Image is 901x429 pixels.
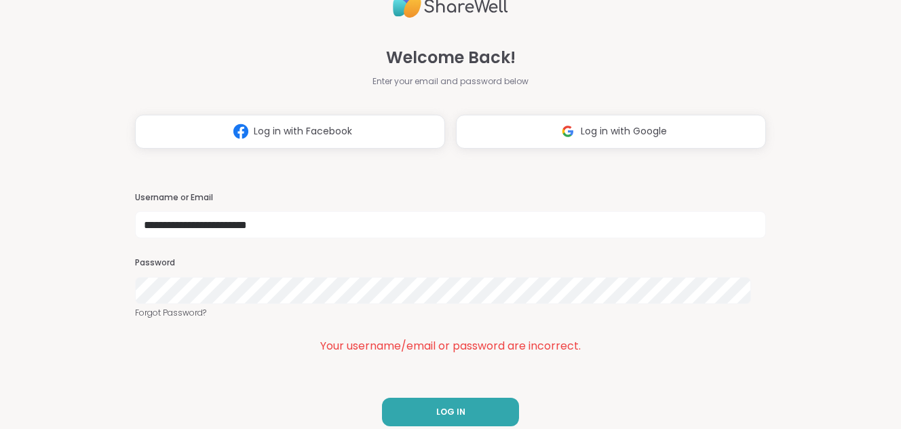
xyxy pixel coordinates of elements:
span: Log in with Facebook [254,124,352,138]
span: LOG IN [436,406,465,418]
img: ShareWell Logomark [555,119,581,144]
img: ShareWell Logomark [228,119,254,144]
a: Forgot Password? [135,307,766,319]
button: Log in with Google [456,115,766,149]
h3: Password [135,257,766,269]
button: Log in with Facebook [135,115,445,149]
div: Your username/email or password are incorrect. [135,338,766,354]
span: Welcome Back! [386,45,516,70]
button: LOG IN [382,398,519,426]
span: Log in with Google [581,124,667,138]
h3: Username or Email [135,192,766,204]
span: Enter your email and password below [372,75,529,88]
